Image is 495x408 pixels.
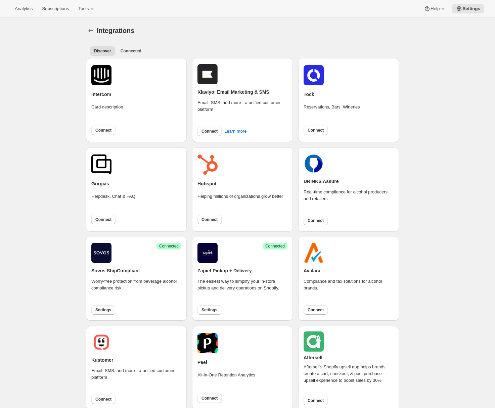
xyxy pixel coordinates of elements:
[91,104,123,120] div: Card description
[197,359,207,366] h2: Peel
[197,215,222,224] button: Connect
[420,4,450,13] button: Help
[90,46,115,56] button: All customers
[11,4,37,13] button: Analytics
[304,243,324,263] img: avalara.png
[97,27,134,34] span: Integrations
[91,215,116,224] button: Connect
[197,89,269,95] h2: Klaviyo: Email Marketing & SMS
[91,267,140,274] h2: Sovos ShipCompliant
[91,243,111,263] img: shipcompliant.png
[15,6,33,11] span: Analytics
[91,193,135,209] div: Helpdesk, Chat & FAQ
[308,398,324,403] span: Connect
[78,6,89,11] span: Tools
[91,357,113,363] h2: Kustomer
[308,307,324,313] span: Connect
[197,243,218,263] img: zapiet.jpg
[42,6,69,11] span: Subscriptions
[224,128,246,135] span: Learn more
[91,65,111,85] img: intercom.png
[95,128,111,133] span: Connect
[197,267,252,274] h2: Zapiet Pickup + Delivery
[462,6,480,11] span: Settings
[304,126,328,135] button: Connect
[91,91,111,98] h2: Intercom
[95,217,111,222] span: Connect
[197,127,222,136] button: Connect
[304,331,324,352] img: aftersell.png
[121,48,141,54] span: Connected
[304,278,394,301] div: Compliance and tax solutions for alcohol brands.
[304,216,328,225] button: Connect
[304,104,360,120] div: Reservations, Bars, Wineries
[91,305,115,315] button: Settings
[304,267,320,274] h2: Avalara
[91,126,116,135] button: Connect
[95,397,111,402] span: Connect
[308,128,324,133] span: Connect
[452,4,484,13] button: Settings
[197,394,222,403] button: Connect
[91,395,116,404] button: Connect
[197,180,217,187] h2: Hubspot
[159,243,179,249] span: Connected
[197,193,283,209] div: Helping millions of organizations grow better
[197,305,221,315] button: Settings
[308,218,324,223] span: Connect
[91,278,181,301] div: Worry-free protection from beverage alcohol compliance risk
[304,396,328,405] button: Connect
[304,189,394,212] div: Real-time compliance for alcohol producers and retailers
[304,178,339,185] h2: DRINKS Assure
[265,243,285,249] span: Connected
[94,48,111,54] span: Discover
[220,126,251,137] button: Learn more
[91,180,109,187] h2: Gorgias
[304,305,328,315] button: Connect
[304,354,322,361] h2: Aftersell
[91,154,111,175] img: gorgias.png
[197,333,218,353] img: peel.png
[91,367,181,390] div: Email, SMS, and more - a unified customer platform
[74,4,99,13] button: Tools
[304,364,394,393] div: Aftersell's Shopify upsell app helps brands create a cart, checkout, & post purchase upsell exper...
[201,129,218,134] span: Connect
[95,307,111,313] span: Settings
[197,372,255,388] div: All-in-One Retention Analytics
[431,6,440,11] span: Help
[38,4,73,13] button: Subscriptions
[304,65,324,85] img: tockicon.png
[197,99,287,122] div: Email, SMS, and more - a unified customer platform
[201,396,218,401] span: Connect
[197,278,287,301] div: The easiest way to simplify your in-store pickup and delivery operations on Shopify.
[197,154,218,175] img: hubspot.png
[201,217,218,222] span: Connect
[304,91,314,98] h2: Tock
[86,26,95,35] button: Settings
[304,153,324,174] img: drinks.png
[201,307,217,313] span: Settings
